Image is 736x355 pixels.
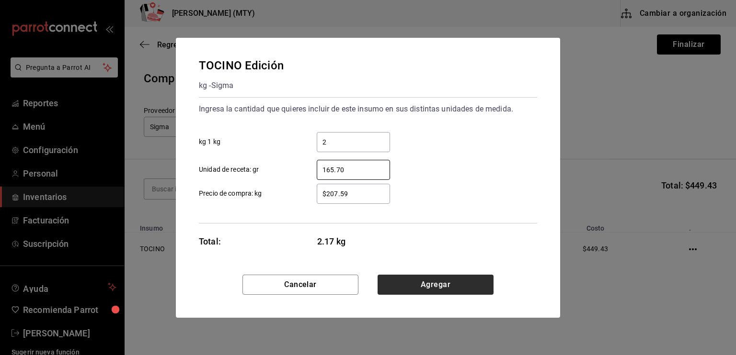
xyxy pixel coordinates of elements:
[317,235,391,248] span: 2.17 kg
[199,165,259,175] span: Unidad de receta: gr
[317,188,390,200] input: Precio de compra: kg
[199,189,262,199] span: Precio de compra: kg
[199,235,221,248] div: Total:
[199,78,284,93] div: kg - Sigma
[199,57,284,74] div: TOCINO Edición
[378,275,494,295] button: Agregar
[199,101,537,117] div: Ingresa la cantidad que quieres incluir de este insumo en sus distintas unidades de medida.
[199,137,220,147] span: kg 1 kg
[317,164,390,176] input: Unidad de receta: gr
[242,275,358,295] button: Cancelar
[317,136,390,148] input: kg 1 kg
